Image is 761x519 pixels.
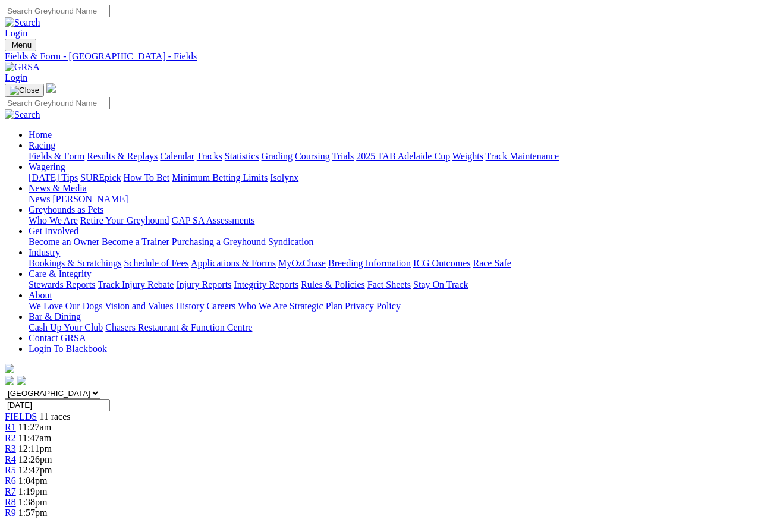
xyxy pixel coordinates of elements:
[172,172,268,183] a: Minimum Betting Limits
[29,279,95,290] a: Stewards Reports
[29,205,103,215] a: Greyhounds as Pets
[5,5,110,17] input: Search
[29,172,78,183] a: [DATE] Tips
[46,83,56,93] img: logo-grsa-white.png
[5,486,16,496] span: R7
[301,279,365,290] a: Rules & Policies
[5,465,16,475] a: R5
[52,194,128,204] a: [PERSON_NAME]
[29,215,756,226] div: Greyhounds as Pets
[225,151,259,161] a: Statistics
[29,237,756,247] div: Get Involved
[5,399,110,411] input: Select date
[175,301,204,311] a: History
[10,86,39,95] img: Close
[262,151,293,161] a: Grading
[29,162,65,172] a: Wagering
[5,97,110,109] input: Search
[29,290,52,300] a: About
[452,151,483,161] a: Weights
[29,322,103,332] a: Cash Up Your Club
[206,301,235,311] a: Careers
[87,151,158,161] a: Results & Replays
[295,151,330,161] a: Coursing
[29,194,756,205] div: News & Media
[12,40,32,49] span: Menu
[278,258,326,268] a: MyOzChase
[268,237,313,247] a: Syndication
[5,443,16,454] a: R3
[29,237,99,247] a: Become an Owner
[5,73,27,83] a: Login
[18,465,52,475] span: 12:47pm
[5,454,16,464] a: R4
[124,172,170,183] a: How To Bet
[29,301,102,311] a: We Love Our Dogs
[29,312,81,322] a: Bar & Dining
[413,258,470,268] a: ICG Outcomes
[29,322,756,333] div: Bar & Dining
[29,279,756,290] div: Care & Integrity
[124,258,188,268] a: Schedule of Fees
[332,151,354,161] a: Trials
[18,508,48,518] span: 1:57pm
[29,140,55,150] a: Racing
[29,258,756,269] div: Industry
[29,301,756,312] div: About
[234,279,298,290] a: Integrity Reports
[5,476,16,486] a: R6
[29,226,78,236] a: Get Involved
[160,151,194,161] a: Calendar
[18,454,52,464] span: 12:26pm
[102,237,169,247] a: Become a Trainer
[80,215,169,225] a: Retire Your Greyhound
[105,301,173,311] a: Vision and Values
[18,486,48,496] span: 1:19pm
[18,476,48,486] span: 1:04pm
[29,130,52,140] a: Home
[191,258,276,268] a: Applications & Forms
[5,433,16,443] span: R2
[80,172,121,183] a: SUREpick
[5,508,16,518] a: R9
[29,215,78,225] a: Who We Are
[29,258,121,268] a: Bookings & Scratchings
[5,51,756,62] a: Fields & Form - [GEOGRAPHIC_DATA] - Fields
[176,279,231,290] a: Injury Reports
[197,151,222,161] a: Tracks
[29,151,84,161] a: Fields & Form
[5,411,37,422] a: FIELDS
[5,28,27,38] a: Login
[5,422,16,432] a: R1
[473,258,511,268] a: Race Safe
[270,172,298,183] a: Isolynx
[39,411,70,422] span: 11 races
[238,301,287,311] a: Who We Are
[367,279,411,290] a: Fact Sheets
[328,258,411,268] a: Breeding Information
[486,151,559,161] a: Track Maintenance
[5,39,36,51] button: Toggle navigation
[29,333,86,343] a: Contact GRSA
[5,84,44,97] button: Toggle navigation
[345,301,401,311] a: Privacy Policy
[5,62,40,73] img: GRSA
[17,376,26,385] img: twitter.svg
[5,109,40,120] img: Search
[29,344,107,354] a: Login To Blackbook
[172,215,255,225] a: GAP SA Assessments
[18,497,48,507] span: 1:38pm
[29,247,60,257] a: Industry
[29,172,756,183] div: Wagering
[356,151,450,161] a: 2025 TAB Adelaide Cup
[413,279,468,290] a: Stay On Track
[18,422,51,432] span: 11:27am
